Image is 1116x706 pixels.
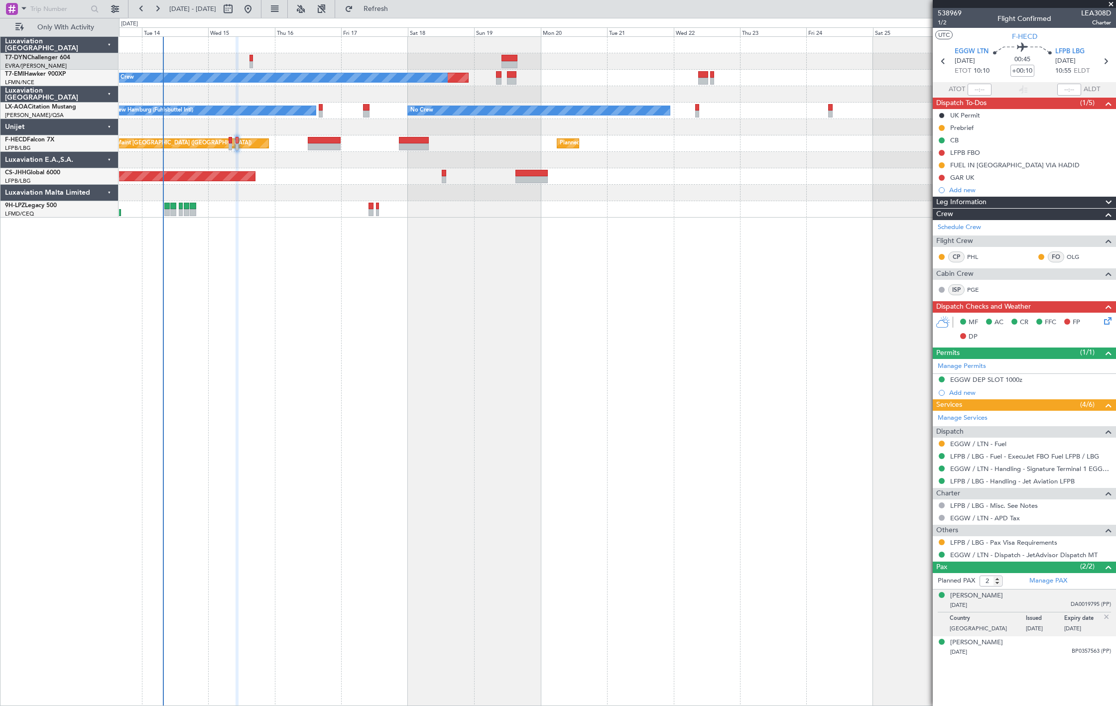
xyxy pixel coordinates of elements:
[1080,347,1095,357] span: (1/1)
[974,66,990,76] span: 10:10
[1012,31,1037,42] span: F-HECD
[1074,66,1090,76] span: ELDT
[1071,600,1111,609] span: DA0019795 (PP)
[936,426,964,438] span: Dispatch
[936,488,960,499] span: Charter
[103,103,193,118] div: No Crew Hamburg (Fuhlsbuttel Intl)
[607,27,673,36] div: Tue 21
[873,27,939,36] div: Sat 25
[967,285,990,294] a: PGE
[30,1,88,16] input: Trip Number
[936,197,987,208] span: Leg Information
[5,137,27,143] span: F-HECD
[969,332,978,342] span: DP
[5,177,31,185] a: LFPB/LBG
[938,18,962,27] span: 1/2
[936,98,987,109] span: Dispatch To-Dos
[11,19,108,35] button: Only With Activity
[1081,18,1111,27] span: Charter
[967,252,990,261] a: PHL
[5,71,24,77] span: T7-EMI
[997,13,1051,24] div: Flight Confirmed
[938,576,975,586] label: Planned PAX
[994,318,1003,328] span: AC
[121,20,138,28] div: [DATE]
[938,223,981,233] a: Schedule Crew
[938,413,988,423] a: Manage Services
[936,399,962,411] span: Services
[1102,612,1111,621] img: close
[938,8,962,18] span: 538969
[1014,55,1030,65] span: 00:45
[936,235,973,247] span: Flight Crew
[950,477,1075,485] a: LFPB / LBG - Handling - Jet Aviation LFPB
[1048,251,1064,262] div: FO
[936,268,974,280] span: Cabin Crew
[1055,56,1076,66] span: [DATE]
[1026,615,1064,625] p: Issued
[5,104,28,110] span: LX-AOA
[1020,318,1028,328] span: CR
[1084,85,1100,95] span: ALDT
[1080,399,1095,410] span: (4/6)
[5,203,57,209] a: 9H-LPZLegacy 500
[950,538,1057,547] a: LFPB / LBG - Pax Visa Requirements
[950,111,980,119] div: UK Permit
[950,161,1080,169] div: FUEL IN [GEOGRAPHIC_DATA] VIA HADID
[936,209,953,220] span: Crew
[1055,66,1071,76] span: 10:55
[5,71,66,77] a: T7-EMIHawker 900XP
[968,84,992,96] input: --:--
[5,170,60,176] a: CS-JHHGlobal 6000
[5,112,64,119] a: [PERSON_NAME]/QSA
[938,361,986,371] a: Manage Permits
[936,525,958,536] span: Others
[950,638,1003,648] div: [PERSON_NAME]
[142,27,208,36] div: Tue 14
[5,62,67,70] a: EVRA/[PERSON_NAME]
[1055,47,1085,57] span: LFPB LBG
[1067,252,1089,261] a: OLG
[1081,8,1111,18] span: LEA308D
[5,170,26,176] span: CS-JHH
[950,648,967,656] span: [DATE]
[949,186,1111,194] div: Add new
[5,79,34,86] a: LFMN/NCE
[1064,615,1103,625] p: Expiry date
[950,501,1038,510] a: LFPB / LBG - Misc. See Notes
[950,514,1020,522] a: EGGW / LTN - APD Tax
[950,591,1003,601] div: [PERSON_NAME]
[275,27,341,36] div: Thu 16
[408,27,474,36] div: Sat 18
[950,625,1026,635] p: [GEOGRAPHIC_DATA]
[111,70,134,85] div: No Crew
[560,136,717,151] div: Planned Maint [GEOGRAPHIC_DATA] ([GEOGRAPHIC_DATA])
[1064,625,1103,635] p: [DATE]
[208,27,274,36] div: Wed 15
[949,85,965,95] span: ATOT
[340,1,400,17] button: Refresh
[948,251,965,262] div: CP
[955,56,975,66] span: [DATE]
[5,210,34,218] a: LFMD/CEQ
[950,440,1006,448] a: EGGW / LTN - Fuel
[541,27,607,36] div: Mon 20
[936,301,1031,313] span: Dispatch Checks and Weather
[950,123,974,132] div: Prebrief
[936,348,960,359] span: Permits
[5,144,31,152] a: LFPB/LBG
[950,375,1022,384] div: EGGW DEP SLOT 1000z
[341,27,407,36] div: Fri 17
[955,47,989,57] span: EGGW LTN
[5,55,27,61] span: T7-DYN
[955,66,971,76] span: ETOT
[950,136,959,144] div: CB
[1045,318,1056,328] span: FFC
[674,27,740,36] div: Wed 22
[949,388,1111,397] div: Add new
[1080,561,1095,572] span: (2/2)
[936,562,947,573] span: Pax
[1029,576,1067,586] a: Manage PAX
[948,284,965,295] div: ISP
[26,24,105,31] span: Only With Activity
